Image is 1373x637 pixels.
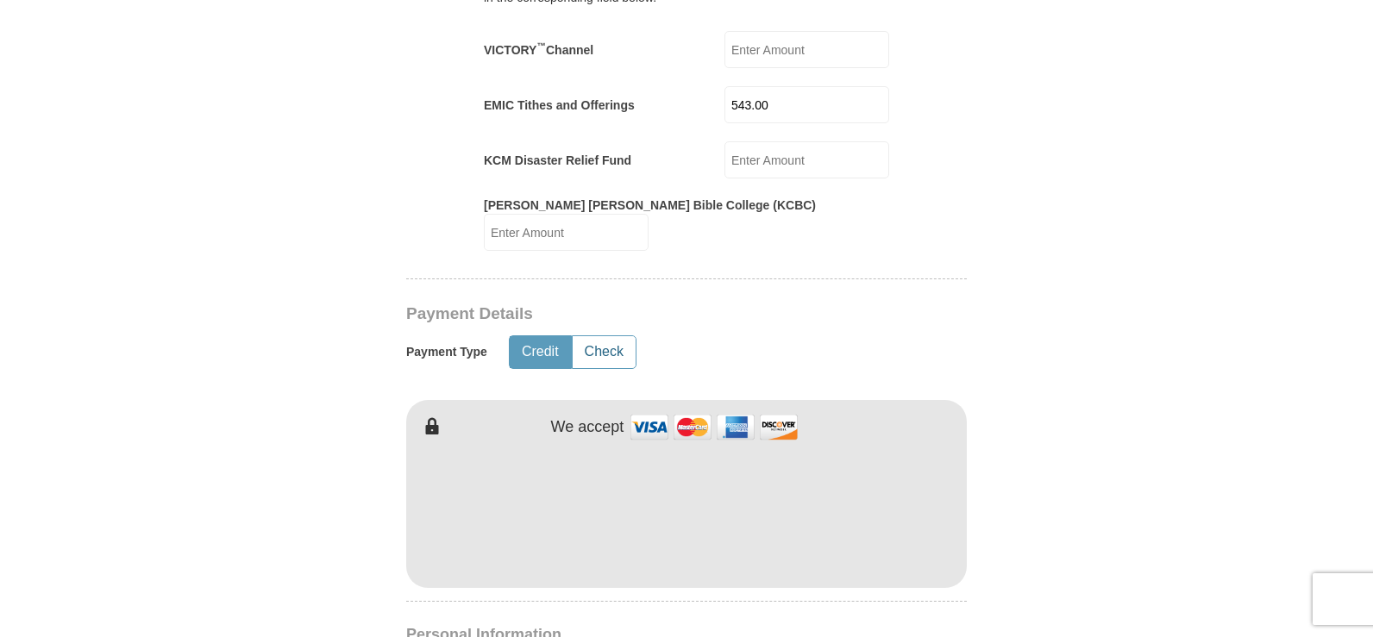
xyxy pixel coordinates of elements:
[406,345,487,359] h5: Payment Type
[484,214,649,251] input: Enter Amount
[724,141,889,178] input: Enter Amount
[484,152,631,169] label: KCM Disaster Relief Fund
[628,409,800,446] img: credit cards accepted
[484,41,593,59] label: VICTORY Channel
[406,304,846,324] h3: Payment Details
[484,197,816,214] label: [PERSON_NAME] [PERSON_NAME] Bible College (KCBC)
[551,418,624,437] h4: We accept
[536,41,546,51] sup: ™
[724,86,889,123] input: Enter Amount
[724,31,889,68] input: Enter Amount
[573,336,636,368] button: Check
[510,336,571,368] button: Credit
[484,97,635,114] label: EMIC Tithes and Offerings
